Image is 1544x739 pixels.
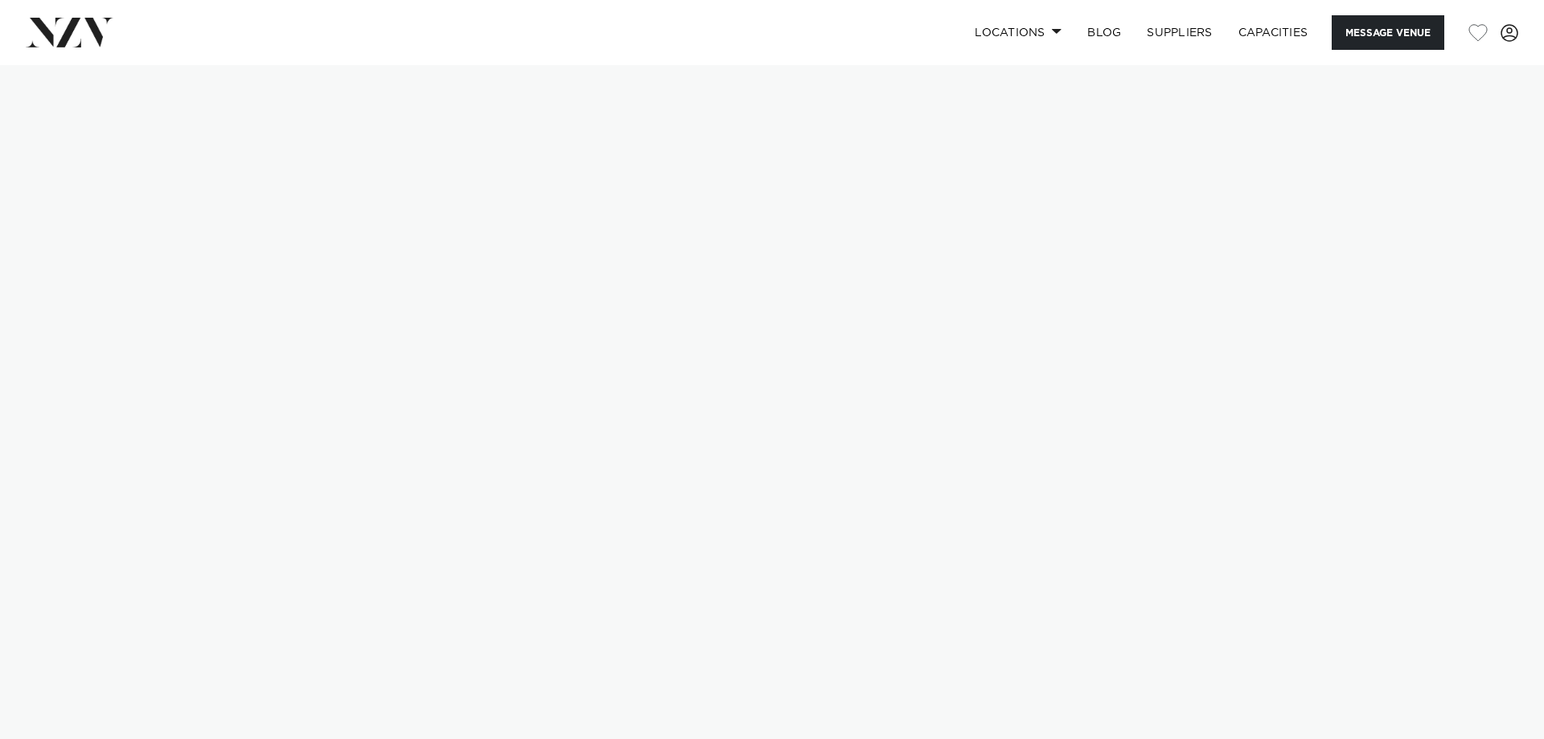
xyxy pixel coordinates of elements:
a: Capacities [1226,15,1321,50]
button: Message Venue [1332,15,1444,50]
a: Locations [962,15,1074,50]
img: nzv-logo.png [26,18,113,47]
a: SUPPLIERS [1134,15,1225,50]
a: BLOG [1074,15,1134,50]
